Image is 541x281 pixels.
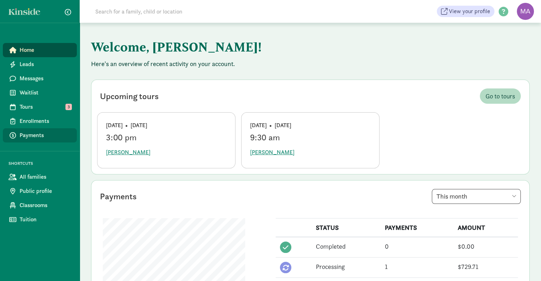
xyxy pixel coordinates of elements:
[3,198,77,212] a: Classrooms
[457,262,514,271] div: $729.71
[3,184,77,198] a: Public profile
[3,43,77,57] a: Home
[3,86,77,100] a: Waitlist
[91,34,443,60] h1: Welcome, [PERSON_NAME]!
[449,7,490,16] span: View your profile
[20,187,71,195] span: Public profile
[3,212,77,227] a: Tuition
[3,114,77,128] a: Enrollments
[20,215,71,224] span: Tuition
[250,133,371,142] div: 9:30 am
[20,201,71,210] span: Classrooms
[316,242,376,251] div: Completed
[100,90,159,103] div: Upcoming tours
[250,145,295,160] button: [PERSON_NAME]
[106,133,227,142] div: 3:00 pm
[385,262,449,271] div: 1
[312,218,381,237] th: STATUS
[91,60,530,68] p: Here's an overview of recent activity on your account.
[65,104,72,110] span: 3
[20,60,71,69] span: Leads
[250,121,371,130] div: [DATE] • [DATE]
[106,121,227,130] div: [DATE] • [DATE]
[20,74,71,83] span: Messages
[250,148,295,157] span: [PERSON_NAME]
[106,145,150,160] button: [PERSON_NAME]
[486,91,515,101] span: Go to tours
[91,4,291,18] input: Search for a family, child or location
[20,88,71,97] span: Waitlist
[3,71,77,86] a: Messages
[3,57,77,71] a: Leads
[437,6,494,17] a: View your profile
[20,117,71,125] span: Enrollments
[381,218,454,237] th: PAYMENTS
[3,128,77,142] a: Payments
[20,131,71,140] span: Payments
[20,46,71,54] span: Home
[453,218,518,237] th: AMOUNT
[100,190,137,203] div: Payments
[3,170,77,184] a: All families
[457,242,514,251] div: $0.00
[20,173,71,181] span: All families
[480,88,521,104] a: Go to tours
[3,100,77,114] a: Tours 3
[316,262,376,271] div: Processing
[20,103,71,111] span: Tours
[106,148,150,157] span: [PERSON_NAME]
[385,242,449,251] div: 0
